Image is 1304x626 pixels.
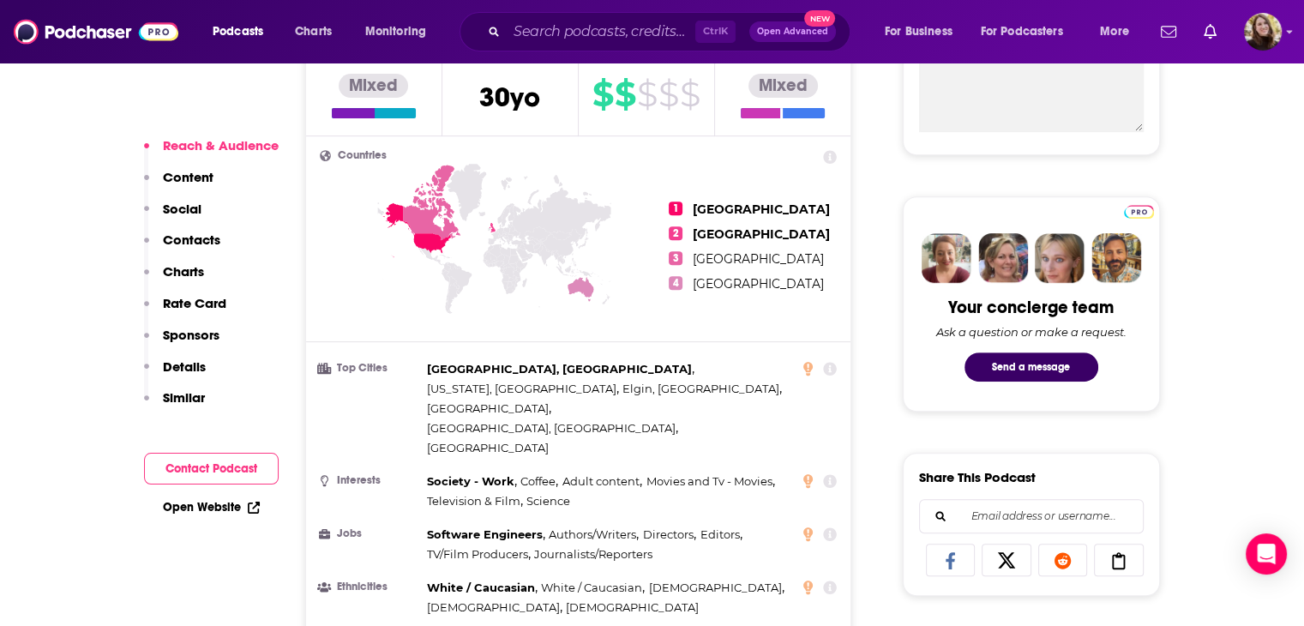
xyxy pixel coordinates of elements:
span: Coffee [520,474,556,488]
div: Your concierge team [948,297,1114,318]
span: Charts [295,20,332,44]
span: 3 [669,251,682,265]
span: , [562,472,642,491]
span: Television & Film [427,494,520,508]
img: Barbara Profile [978,233,1028,283]
a: Charts [284,18,342,45]
input: Email address or username... [934,500,1129,533]
button: Rate Card [144,295,226,327]
span: 30 yo [479,81,540,114]
button: Show profile menu [1244,13,1282,51]
span: $ [637,81,657,108]
p: Reach & Audience [163,137,279,153]
h3: Top Cities [320,363,420,374]
span: , [427,359,694,379]
a: Show notifications dropdown [1154,17,1183,46]
span: , [427,598,562,617]
a: Share on X/Twitter [982,544,1031,576]
span: $ [658,81,678,108]
h3: Ethnicities [320,581,420,593]
span: [DEMOGRAPHIC_DATA] [566,600,699,614]
span: Directors [643,527,694,541]
span: $ [615,81,635,108]
span: [GEOGRAPHIC_DATA], [GEOGRAPHIC_DATA] [427,362,692,376]
span: Open Advanced [757,27,828,36]
a: Copy Link [1094,544,1144,576]
div: Mixed [339,74,408,98]
button: open menu [1088,18,1151,45]
span: [DEMOGRAPHIC_DATA] [427,600,560,614]
span: $ [680,81,700,108]
span: Journalists/Reporters [534,547,652,561]
a: Show notifications dropdown [1197,17,1223,46]
span: More [1100,20,1129,44]
span: , [427,379,619,399]
span: , [643,525,696,545]
span: Monitoring [365,20,426,44]
span: , [427,525,545,545]
span: , [646,472,775,491]
a: Pro website [1124,202,1154,219]
img: Jon Profile [1091,233,1141,283]
span: , [520,472,558,491]
span: , [427,399,551,418]
span: [GEOGRAPHIC_DATA] [693,276,824,292]
button: Social [144,201,201,232]
span: [DEMOGRAPHIC_DATA] [649,581,782,594]
span: Software Engineers [427,527,543,541]
p: Rate Card [163,295,226,311]
div: Ask a question or make a request. [936,325,1127,339]
span: , [427,472,517,491]
span: 1 [669,202,682,215]
span: , [700,525,742,545]
span: [GEOGRAPHIC_DATA] [693,202,830,217]
span: , [427,491,523,511]
button: Contact Podcast [144,453,279,485]
p: Social [163,201,201,217]
h3: Share This Podcast [919,469,1036,485]
div: Mixed [748,74,818,98]
span: White / Caucasian [541,581,642,594]
a: Open Website [163,500,260,515]
img: User Profile [1244,13,1282,51]
span: For Business [885,20,952,44]
span: 4 [669,276,682,290]
p: Details [163,358,206,375]
button: Send a message [964,352,1098,382]
span: [GEOGRAPHIC_DATA] [693,251,824,267]
span: [GEOGRAPHIC_DATA], [GEOGRAPHIC_DATA] [427,421,676,435]
p: Charts [163,263,204,280]
button: open menu [970,18,1088,45]
div: Open Intercom Messenger [1246,533,1287,575]
h3: Interests [320,475,420,486]
p: Similar [163,389,205,406]
button: Similar [144,389,205,421]
span: Logged in as katiefuchs [1244,13,1282,51]
button: Sponsors [144,327,219,358]
button: Reach & Audience [144,137,279,169]
span: 2 [669,226,682,240]
span: , [427,578,538,598]
button: Charts [144,263,204,295]
span: [GEOGRAPHIC_DATA] [427,401,549,415]
span: , [622,379,782,399]
span: Countries [338,150,387,161]
span: TV/Film Producers [427,547,528,561]
button: Content [144,169,213,201]
span: For Podcasters [981,20,1063,44]
button: open menu [353,18,448,45]
button: Contacts [144,232,220,263]
span: Elgin, [GEOGRAPHIC_DATA] [622,382,779,395]
span: White / Caucasian [427,581,535,594]
img: Jules Profile [1035,233,1085,283]
span: Editors [700,527,740,541]
span: $ [592,81,613,108]
span: , [541,578,645,598]
button: Details [144,358,206,390]
span: , [427,545,531,564]
img: Podchaser - Follow, Share and Rate Podcasts [14,15,178,48]
img: Sydney Profile [922,233,971,283]
span: Authors/Writers [549,527,636,541]
input: Search podcasts, credits, & more... [507,18,695,45]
